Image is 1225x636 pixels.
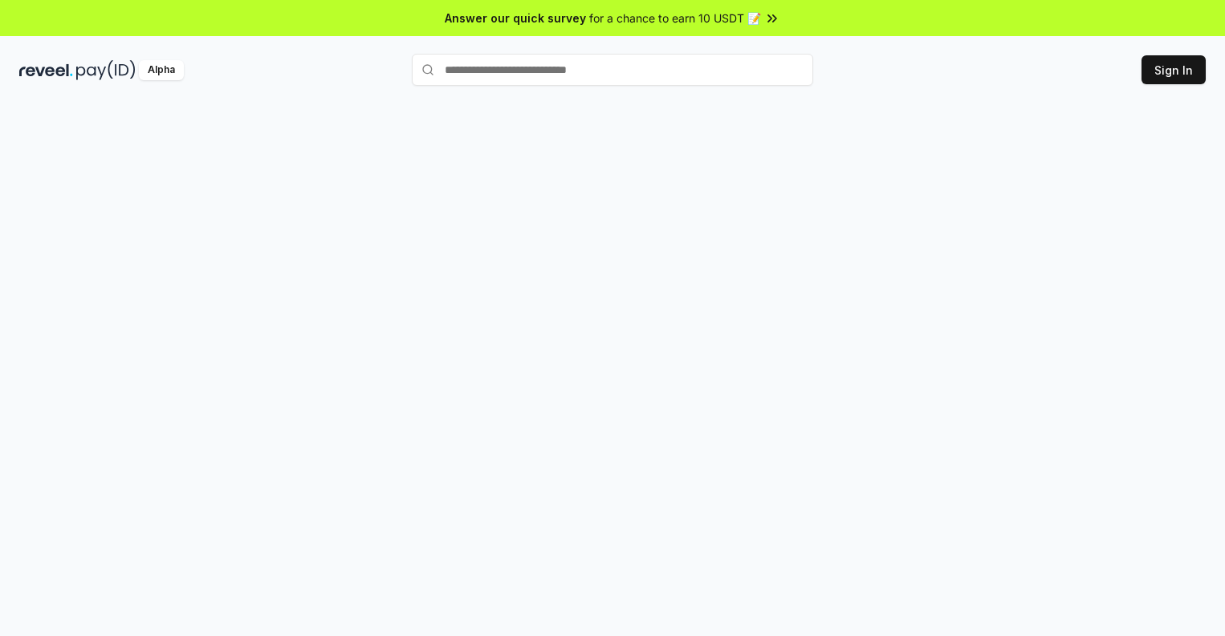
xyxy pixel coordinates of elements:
[1142,55,1206,84] button: Sign In
[589,10,761,26] span: for a chance to earn 10 USDT 📝
[76,60,136,80] img: pay_id
[19,60,73,80] img: reveel_dark
[445,10,586,26] span: Answer our quick survey
[139,60,184,80] div: Alpha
